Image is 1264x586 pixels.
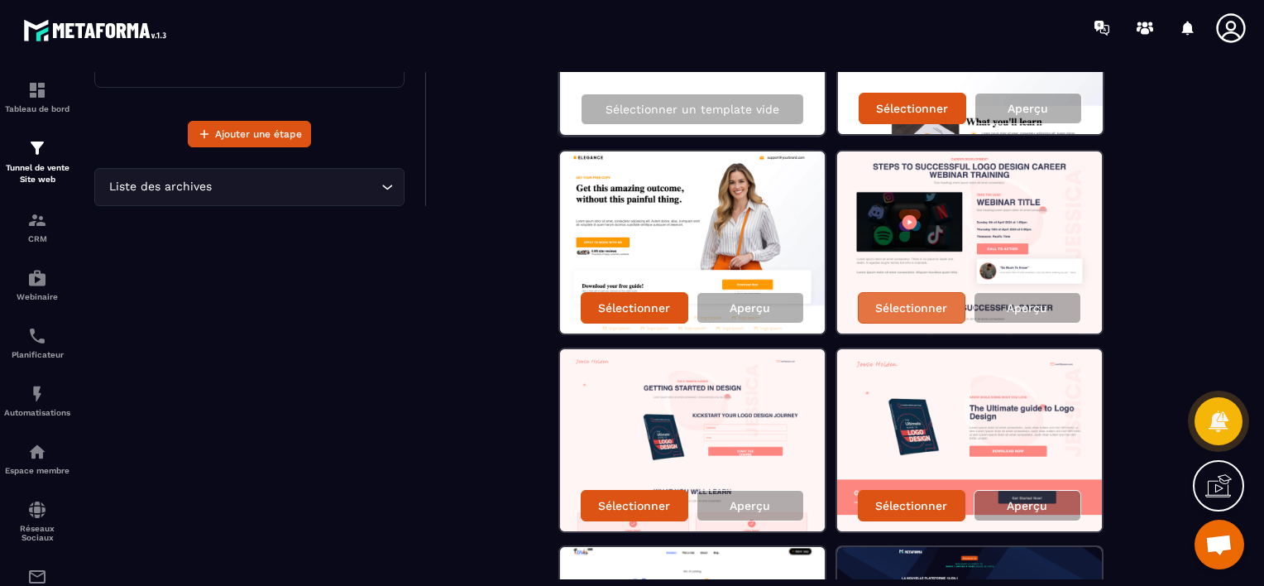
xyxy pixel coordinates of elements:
[4,234,70,243] p: CRM
[560,151,825,334] img: image
[875,301,947,315] p: Sélectionner
[876,102,948,115] p: Sélectionner
[215,126,302,142] span: Ajouter une étape
[105,178,215,196] span: Liste des archives
[188,121,311,147] button: Ajouter une étape
[730,301,770,315] p: Aperçu
[1007,499,1047,512] p: Aperçu
[27,442,47,462] img: automations
[837,349,1102,531] img: image
[94,168,405,206] div: Search for option
[27,384,47,404] img: automations
[1007,301,1047,315] p: Aperçu
[4,408,70,417] p: Automatisations
[215,178,377,196] input: Search for option
[4,430,70,488] a: automationsautomationsEspace membre
[4,466,70,475] p: Espace membre
[598,499,670,512] p: Sélectionner
[4,292,70,301] p: Webinaire
[4,524,70,542] p: Réseaux Sociaux
[606,103,779,116] p: Sélectionner un template vide
[4,104,70,113] p: Tableau de bord
[730,499,770,512] p: Aperçu
[4,256,70,314] a: automationsautomationsWebinaire
[27,326,47,346] img: scheduler
[4,162,70,185] p: Tunnel de vente Site web
[837,151,1102,334] img: image
[4,126,70,198] a: formationformationTunnel de vente Site web
[4,488,70,555] a: social-networksocial-networkRéseaux Sociaux
[4,314,70,372] a: schedulerschedulerPlanificateur
[1195,520,1244,569] div: Ouvrir le chat
[4,372,70,430] a: automationsautomationsAutomatisations
[27,80,47,100] img: formation
[4,68,70,126] a: formationformationTableau de bord
[27,210,47,230] img: formation
[27,500,47,520] img: social-network
[4,350,70,359] p: Planificateur
[1008,102,1048,115] p: Aperçu
[4,198,70,256] a: formationformationCRM
[27,138,47,158] img: formation
[598,301,670,315] p: Sélectionner
[23,15,172,46] img: logo
[560,349,825,531] img: image
[27,268,47,288] img: automations
[875,499,947,512] p: Sélectionner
